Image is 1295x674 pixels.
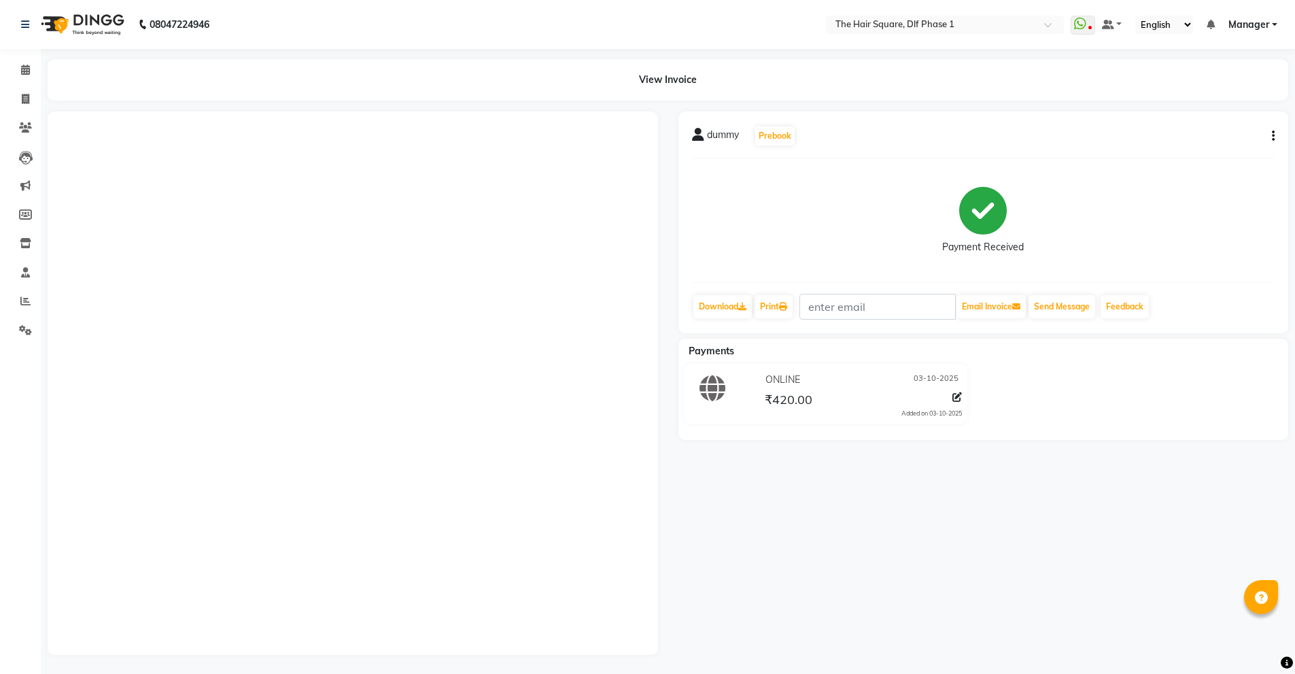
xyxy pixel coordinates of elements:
button: Send Message [1029,295,1095,318]
span: dummy [707,128,739,147]
img: logo [35,5,128,44]
span: Payments [689,345,734,357]
a: Print [755,295,793,318]
div: Added on 03-10-2025 [901,409,962,418]
iframe: chat widget [1238,620,1281,660]
span: ONLINE [765,373,800,387]
span: Manager [1228,18,1269,32]
span: ₹420.00 [765,392,812,411]
a: Feedback [1101,295,1149,318]
a: Download [693,295,752,318]
b: 08047224946 [150,5,209,44]
span: 03-10-2025 [914,373,959,387]
input: enter email [799,294,956,320]
div: View Invoice [48,59,1288,101]
button: Prebook [755,127,795,146]
div: Payment Received [942,240,1024,254]
button: Email Invoice [956,295,1026,318]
